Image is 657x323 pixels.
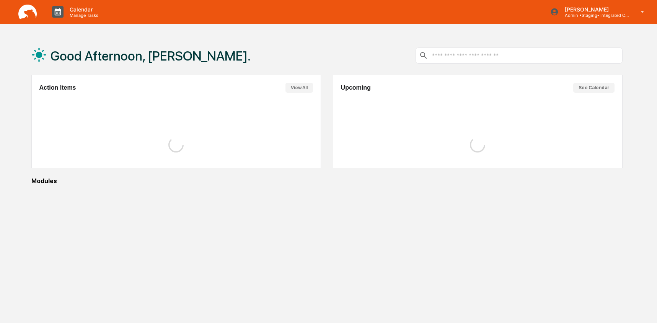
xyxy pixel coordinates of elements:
[18,5,37,20] img: logo
[31,177,623,185] div: Modules
[64,13,102,18] p: Manage Tasks
[51,48,251,64] h1: Good Afternoon, [PERSON_NAME].
[341,84,371,91] h2: Upcoming
[559,6,630,13] p: [PERSON_NAME]
[39,84,76,91] h2: Action Items
[573,83,615,93] button: See Calendar
[285,83,313,93] button: View All
[559,13,630,18] p: Admin • Staging- Integrated Compliance Advisors
[64,6,102,13] p: Calendar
